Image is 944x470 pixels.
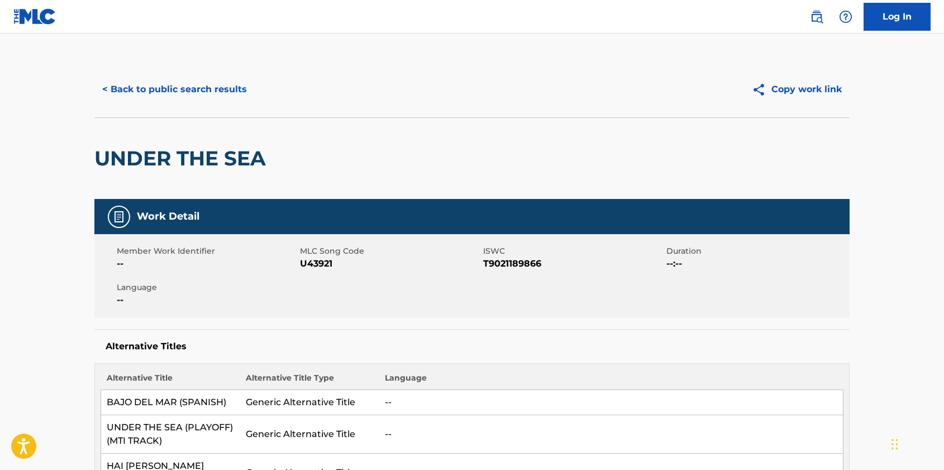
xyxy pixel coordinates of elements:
span: --:-- [666,257,847,270]
h2: UNDER THE SEA [94,146,271,171]
div: Help [835,6,857,28]
td: Generic Alternative Title [240,390,379,415]
span: U43921 [300,257,480,270]
button: < Back to public search results [94,75,255,103]
span: Duration [666,245,847,257]
h5: Work Detail [137,210,199,223]
th: Alternative Title [101,372,240,390]
span: T9021189866 [483,257,664,270]
td: -- [379,415,843,454]
span: -- [117,293,297,307]
img: MLC Logo [13,8,56,25]
span: Language [117,282,297,293]
img: help [839,10,852,23]
div: チャットウィジェット [888,416,944,470]
iframe: Chat Widget [888,416,944,470]
button: Copy work link [744,75,850,103]
span: Member Work Identifier [117,245,297,257]
img: Copy work link [752,83,771,97]
div: ドラッグ [891,428,898,461]
span: -- [117,257,297,270]
img: search [810,10,823,23]
a: Log In [864,3,931,31]
span: ISWC [483,245,664,257]
span: MLC Song Code [300,245,480,257]
th: Language [379,372,843,390]
td: UNDER THE SEA (PLAYOFF) (MTI TRACK) [101,415,240,454]
a: Public Search [805,6,828,28]
td: BAJO DEL MAR (SPANISH) [101,390,240,415]
img: Work Detail [112,210,126,224]
td: -- [379,390,843,415]
td: Generic Alternative Title [240,415,379,454]
h5: Alternative Titles [106,341,838,352]
th: Alternative Title Type [240,372,379,390]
